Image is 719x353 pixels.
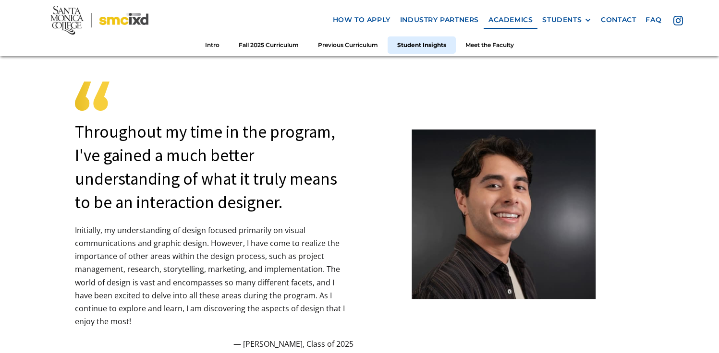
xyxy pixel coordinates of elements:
[673,15,683,25] img: icon - instagram
[484,11,537,29] a: Academics
[596,11,641,29] a: contact
[75,338,353,351] p: — [PERSON_NAME], Class of 2025
[195,36,229,54] a: Intro
[456,36,524,54] a: Meet the Faculty
[229,36,308,54] a: Fall 2025 Curriculum
[308,36,388,54] a: Previous Curriculum
[75,120,353,214] div: Throughout my time in the program, I've gained a much better understanding of what it truly means...
[395,11,484,29] a: industry partners
[75,224,353,329] p: Initially, my understanding of design focused primarily on visual communications and graphic desi...
[542,16,582,24] div: STUDENTS
[75,82,110,111] img: icon - quote
[328,11,395,29] a: how to apply
[641,11,666,29] a: faq
[388,36,456,54] a: Student Insights
[542,16,591,24] div: STUDENTS
[50,6,148,35] img: Santa Monica College - SMC IxD logo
